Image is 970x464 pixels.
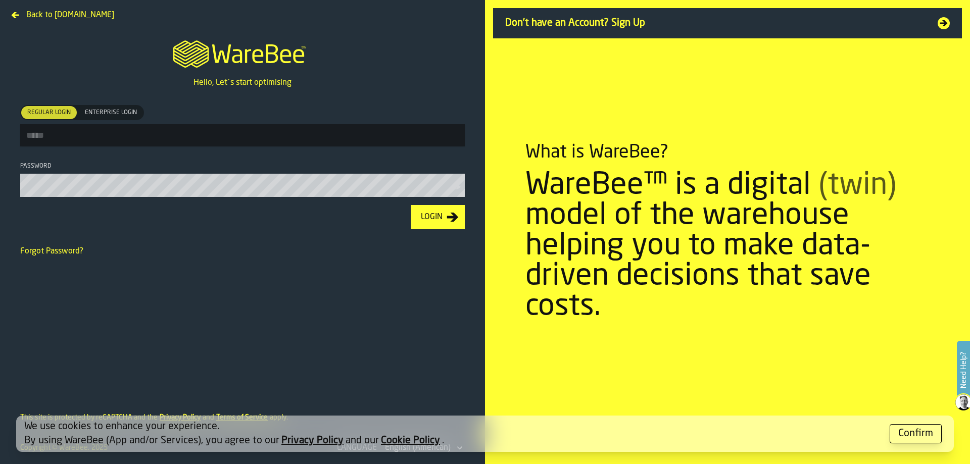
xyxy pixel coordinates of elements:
div: Password [20,163,465,170]
a: Cookie Policy [381,436,440,446]
input: button-toolbar-[object Object] [20,124,465,146]
button: button- [890,424,942,443]
label: button-toolbar-[object Object] [20,105,465,146]
div: alert-[object Object] [16,416,954,452]
div: Confirm [898,427,933,441]
span: Enterprise Login [81,108,141,117]
a: logo-header [164,28,321,77]
label: button-switch-multi-Regular Login [20,105,78,120]
a: Forgot Password? [20,247,83,255]
label: Need Help? [958,342,969,398]
span: Regular Login [23,108,75,117]
div: thumb [21,106,77,119]
p: Hello, Let`s start optimising [193,77,292,89]
a: Back to [DOMAIN_NAME] [8,8,118,16]
button: button-Login [411,205,465,229]
div: Login [417,211,447,223]
button: button-toolbar-Password [451,182,463,192]
a: Privacy Policy [281,436,344,446]
div: thumb [79,106,143,119]
div: We use cookies to enhance your experience. By using WareBee (App and/or Services), you agree to o... [24,420,882,448]
span: Back to [DOMAIN_NAME] [26,9,114,21]
input: button-toolbar-Password [20,174,465,197]
span: Don't have an Account? Sign Up [505,16,926,30]
label: button-switch-multi-Enterprise Login [78,105,144,120]
label: button-toolbar-Password [20,163,465,197]
div: What is WareBee? [525,142,668,163]
a: Don't have an Account? Sign Up [493,8,962,38]
div: WareBee™ is a digital model of the warehouse helping you to make data-driven decisions that save ... [525,171,930,322]
span: (twin) [818,171,896,201]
